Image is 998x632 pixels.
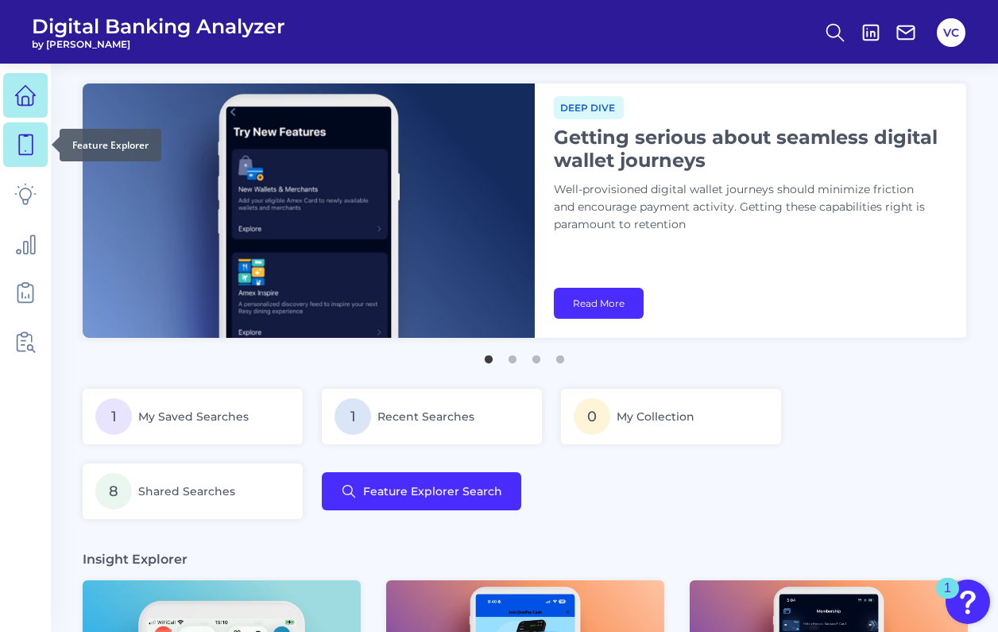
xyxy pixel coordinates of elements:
[322,389,542,444] a: 1Recent Searches
[554,181,951,234] p: Well-provisioned digital wallet journeys should minimize friction and encourage payment activity....
[83,551,188,568] h3: Insight Explorer
[944,588,951,609] div: 1
[505,347,520,363] button: 2
[83,463,303,519] a: 8Shared Searches
[937,18,965,47] button: VC
[554,99,624,114] a: Deep dive
[95,398,132,435] span: 1
[60,129,161,161] div: Feature Explorer
[83,389,303,444] a: 1My Saved Searches
[32,14,285,38] span: Digital Banking Analyzer
[335,398,371,435] span: 1
[83,83,535,338] img: bannerImg
[95,473,132,510] span: 8
[138,484,235,498] span: Shared Searches
[552,347,568,363] button: 4
[377,409,474,424] span: Recent Searches
[554,96,624,119] span: Deep dive
[561,389,781,444] a: 0My Collection
[574,398,610,435] span: 0
[32,38,285,50] span: by [PERSON_NAME]
[554,288,644,319] a: Read More
[363,485,502,498] span: Feature Explorer Search
[946,580,990,624] button: Open Resource Center, 1 new notification
[138,409,249,424] span: My Saved Searches
[481,347,497,363] button: 1
[528,347,544,363] button: 3
[617,409,694,424] span: My Collection
[554,126,951,172] h1: Getting serious about seamless digital wallet journeys
[322,472,521,510] button: Feature Explorer Search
